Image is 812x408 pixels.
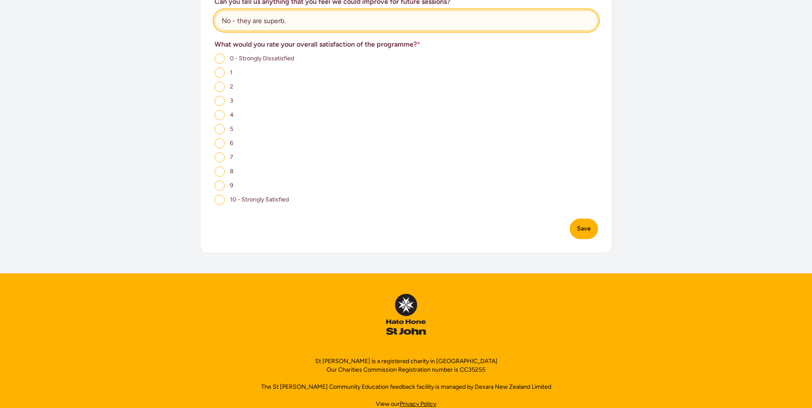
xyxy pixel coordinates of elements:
[230,111,234,118] span: 4
[214,110,225,120] input: 4
[230,154,233,161] span: 7
[214,82,225,92] input: 2
[261,383,551,391] p: The St [PERSON_NAME] Community Education feedback facility is managed by Dexara New Zealand Limited
[230,139,233,147] span: 6
[386,294,426,335] img: InPulse
[214,195,225,205] input: 10 - Strongly Satisfied
[214,166,225,177] input: 8
[230,97,233,104] span: 3
[230,69,232,76] span: 1
[230,168,234,175] span: 8
[570,219,598,239] button: Save
[214,180,225,191] input: 9
[315,357,497,374] p: St [PERSON_NAME] is a registered charity in [GEOGRAPHIC_DATA] Our Charities Commission Registrati...
[214,53,225,64] input: 0 - Strongly Dissatisfied
[230,83,233,90] span: 2
[230,196,289,203] span: 10 - Strongly Satisfied
[230,55,294,62] span: 0 - Strongly Dissatisfied
[214,138,225,148] input: 6
[230,182,233,189] span: 9
[214,124,225,134] input: 5
[214,96,225,106] input: 3
[214,68,225,78] input: 1
[214,39,598,50] h3: What would you rate your overall satisfaction of the programme?
[400,400,436,408] span: Privacy Policy
[230,125,233,133] span: 5
[214,152,225,163] input: 7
